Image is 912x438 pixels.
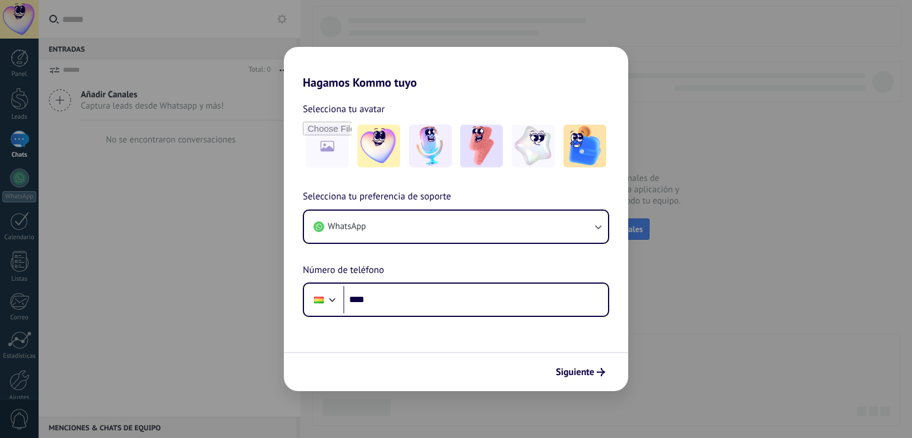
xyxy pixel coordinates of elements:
[303,189,451,205] span: Selecciona tu preferencia de soporte
[284,47,628,90] h2: Hagamos Kommo tuyo
[304,211,608,243] button: WhatsApp
[303,101,385,117] span: Selecciona tu avatar
[512,125,555,167] img: -4.jpeg
[308,287,330,312] div: Bolivia: + 591
[328,221,366,233] span: WhatsApp
[409,125,452,167] img: -2.jpeg
[357,125,400,167] img: -1.jpeg
[563,125,606,167] img: -5.jpeg
[556,368,594,376] span: Siguiente
[460,125,503,167] img: -3.jpeg
[303,263,384,278] span: Número de teléfono
[550,362,610,382] button: Siguiente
